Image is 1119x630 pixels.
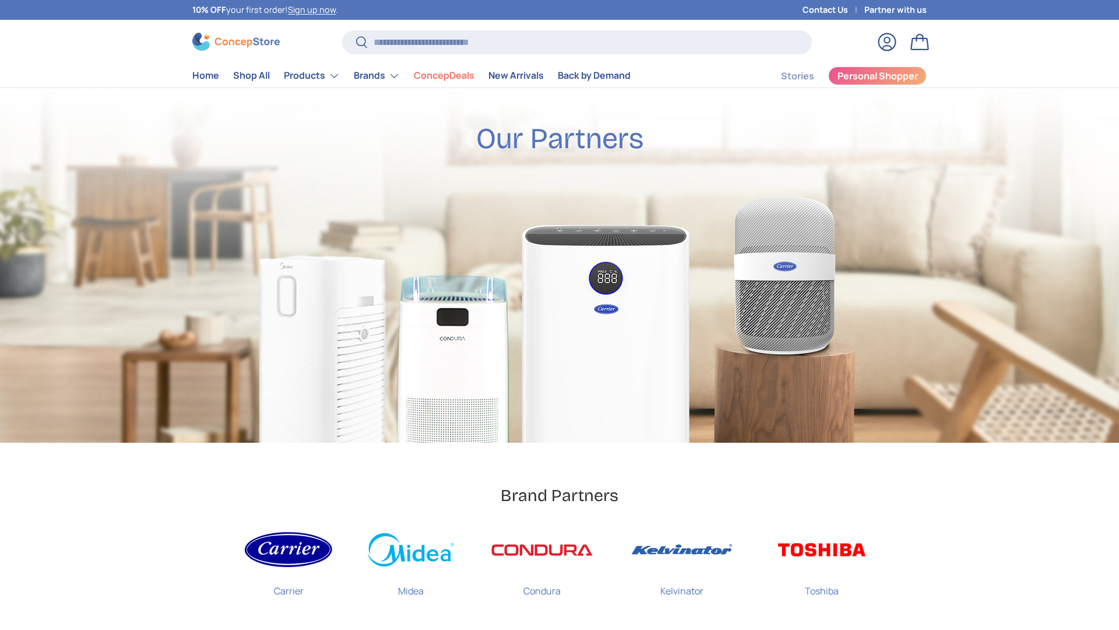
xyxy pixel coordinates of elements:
[629,525,734,607] a: Kelvinator
[192,64,219,87] a: Home
[245,525,332,607] a: Carrier
[367,525,455,607] a: Midea
[354,64,400,87] a: Brands
[838,71,918,80] span: Personal Shopper
[277,64,347,87] summary: Products
[781,65,814,87] a: Stories
[501,485,618,506] h2: Brand Partners
[805,575,839,598] p: Toshiba
[490,525,594,607] a: Condura
[284,64,340,87] a: Products
[828,66,927,85] a: Personal Shopper
[192,33,280,51] img: ConcepStore
[803,3,864,16] a: Contact Us
[192,64,631,87] nav: Primary
[414,64,474,87] a: ConcepDeals
[192,4,226,15] strong: 10% OFF
[558,64,631,87] a: Back by Demand
[398,575,424,598] p: Midea
[864,3,927,16] a: Partner with us
[660,575,703,598] p: Kelvinator
[347,64,407,87] summary: Brands
[274,575,304,598] p: Carrier
[769,525,874,607] a: Toshiba
[488,64,544,87] a: New Arrivals
[523,575,561,598] p: Condura
[288,4,336,15] a: Sign up now
[753,64,927,87] nav: Secondary
[192,3,338,16] p: your first order! .
[476,121,643,157] h2: Our Partners
[233,64,270,87] a: Shop All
